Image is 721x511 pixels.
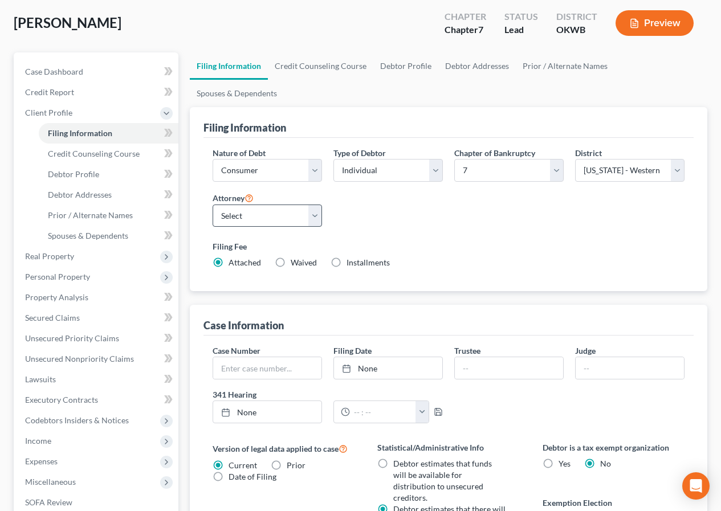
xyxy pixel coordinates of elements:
a: Executory Contracts [16,390,178,410]
label: Case Number [213,345,260,357]
a: None [213,401,321,423]
div: Case Information [203,318,284,332]
a: Spouses & Dependents [39,226,178,246]
a: Debtor Addresses [438,52,516,80]
div: District [556,10,597,23]
span: [PERSON_NAME] [14,14,121,31]
a: Debtor Addresses [39,185,178,205]
span: No [600,459,611,468]
span: Debtor Profile [48,169,99,179]
label: Debtor is a tax exempt organization [543,441,685,453]
label: Exemption Election [543,497,685,509]
a: Credit Report [16,82,178,103]
a: Credit Counseling Course [39,144,178,164]
div: Chapter [445,23,486,36]
label: Type of Debtor [333,147,386,159]
label: Chapter of Bankruptcy [454,147,535,159]
label: District [575,147,602,159]
input: -- [455,357,563,379]
a: Property Analysis [16,287,178,308]
a: Debtor Profile [39,164,178,185]
span: Expenses [25,456,58,466]
span: Property Analysis [25,292,88,302]
button: Preview [616,10,694,36]
label: Statistical/Administrative Info [377,441,519,453]
a: None [334,357,442,379]
span: Client Profile [25,108,72,117]
span: Waived [291,257,317,267]
div: OKWB [556,23,597,36]
label: Trustee [454,345,480,357]
span: Debtor estimates that funds will be available for distribution to unsecured creditors. [393,459,492,502]
div: Status [504,10,538,23]
span: Income [25,436,51,445]
div: Chapter [445,10,486,23]
a: Unsecured Priority Claims [16,328,178,349]
span: Current [229,460,257,470]
label: Filing Date [333,345,372,357]
span: Prior [287,460,305,470]
label: Judge [575,345,596,357]
span: Codebtors Insiders & Notices [25,415,129,425]
span: Attached [229,257,261,267]
div: Filing Information [203,121,286,134]
span: Secured Claims [25,313,80,322]
span: Personal Property [25,272,90,281]
span: Credit Report [25,87,74,97]
span: Lawsuits [25,374,56,384]
label: Version of legal data applied to case [213,441,355,455]
span: Real Property [25,251,74,261]
a: Credit Counseling Course [268,52,373,80]
label: 341 Hearing [207,389,449,400]
span: Case Dashboard [25,67,83,76]
span: Debtor Addresses [48,190,112,199]
span: Prior / Alternate Names [48,210,133,220]
a: Debtor Profile [373,52,438,80]
a: Case Dashboard [16,62,178,82]
a: Prior / Alternate Names [39,205,178,226]
a: Prior / Alternate Names [516,52,614,80]
span: Miscellaneous [25,477,76,487]
a: Spouses & Dependents [190,80,284,107]
label: Filing Fee [213,240,685,252]
span: Spouses & Dependents [48,231,128,240]
label: Attorney [213,191,254,205]
a: Filing Information [39,123,178,144]
span: Installments [347,257,390,267]
span: Executory Contracts [25,395,98,404]
label: Nature of Debt [213,147,266,159]
span: Credit Counseling Course [48,149,140,158]
a: Unsecured Nonpriority Claims [16,349,178,369]
span: Unsecured Nonpriority Claims [25,354,134,363]
span: Filing Information [48,128,112,138]
span: 7 [478,24,483,35]
span: Yes [559,459,571,468]
input: -- : -- [350,401,416,423]
a: Secured Claims [16,308,178,328]
input: Enter case number... [213,357,321,379]
a: Filing Information [190,52,268,80]
span: SOFA Review [25,497,72,507]
span: Unsecured Priority Claims [25,333,119,343]
a: Lawsuits [16,369,178,390]
span: Date of Filing [229,472,276,481]
input: -- [576,357,684,379]
div: Lead [504,23,538,36]
div: Open Intercom Messenger [682,472,710,500]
